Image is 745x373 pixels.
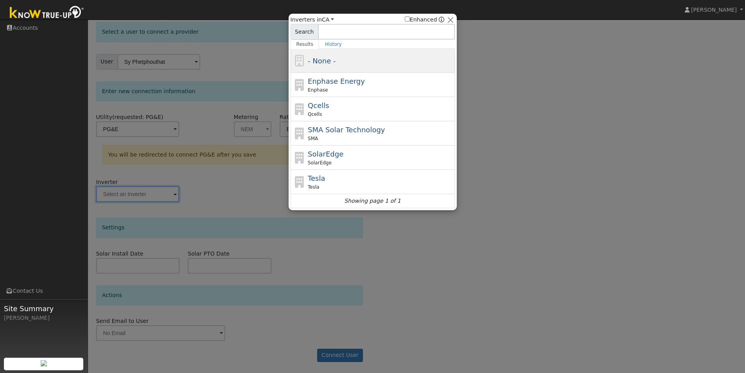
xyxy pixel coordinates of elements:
[308,86,328,94] span: Enphase
[291,40,320,49] a: Results
[308,77,365,85] span: Enphase Energy
[308,57,336,65] span: - None -
[4,314,84,322] div: [PERSON_NAME]
[41,360,47,366] img: retrieve
[439,16,444,23] a: Enhanced Providers
[308,135,318,142] span: SMA
[308,174,325,182] span: Tesla
[308,150,343,158] span: SolarEdge
[691,7,737,13] span: [PERSON_NAME]
[308,111,322,118] span: Qcells
[405,16,410,22] input: Enhanced
[405,16,437,24] label: Enhanced
[291,24,318,40] span: Search
[308,126,385,134] span: SMA Solar Technology
[308,159,332,166] span: SolarEdge
[322,16,334,23] a: CA
[6,4,88,22] img: Know True-Up
[308,101,329,110] span: Qcells
[344,197,400,205] i: Showing page 1 of 1
[319,40,348,49] a: History
[291,16,334,24] span: Inverters in
[4,303,84,314] span: Site Summary
[405,16,445,24] span: Show enhanced providers
[308,184,320,191] span: Tesla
